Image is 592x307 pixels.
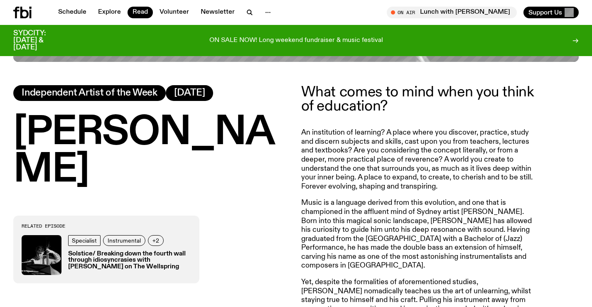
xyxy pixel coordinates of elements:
[128,7,153,18] a: Read
[22,235,61,275] img: Black and white photo of musician Jacques Emery playing his double bass reading sheet music.
[13,114,291,189] h1: [PERSON_NAME]
[174,88,205,98] span: [DATE]
[301,85,540,113] p: What comes to mind when you think of education?
[22,88,157,98] span: Independent Artist of the Week
[53,7,91,18] a: Schedule
[387,7,517,18] button: On AirLunch with [PERSON_NAME]
[22,224,191,228] h3: Related Episode
[68,251,191,270] h3: Solstice/ Breaking down the fourth wall through idiosyncrasies with [PERSON_NAME] on The Wellspring
[301,128,540,191] p: An institution of learning? A place where you discover, practice, study and discern subjects and ...
[13,30,66,51] h3: SYDCITY: [DATE] & [DATE]
[528,9,562,16] span: Support Us
[301,199,540,270] p: Music is a language derived from this evolution, and one that is championed in the affluent mind ...
[22,235,191,275] a: Black and white photo of musician Jacques Emery playing his double bass reading sheet music.Speci...
[93,7,126,18] a: Explore
[196,7,240,18] a: Newsletter
[523,7,579,18] button: Support Us
[209,37,383,44] p: ON SALE NOW! Long weekend fundraiser & music festival
[155,7,194,18] a: Volunteer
